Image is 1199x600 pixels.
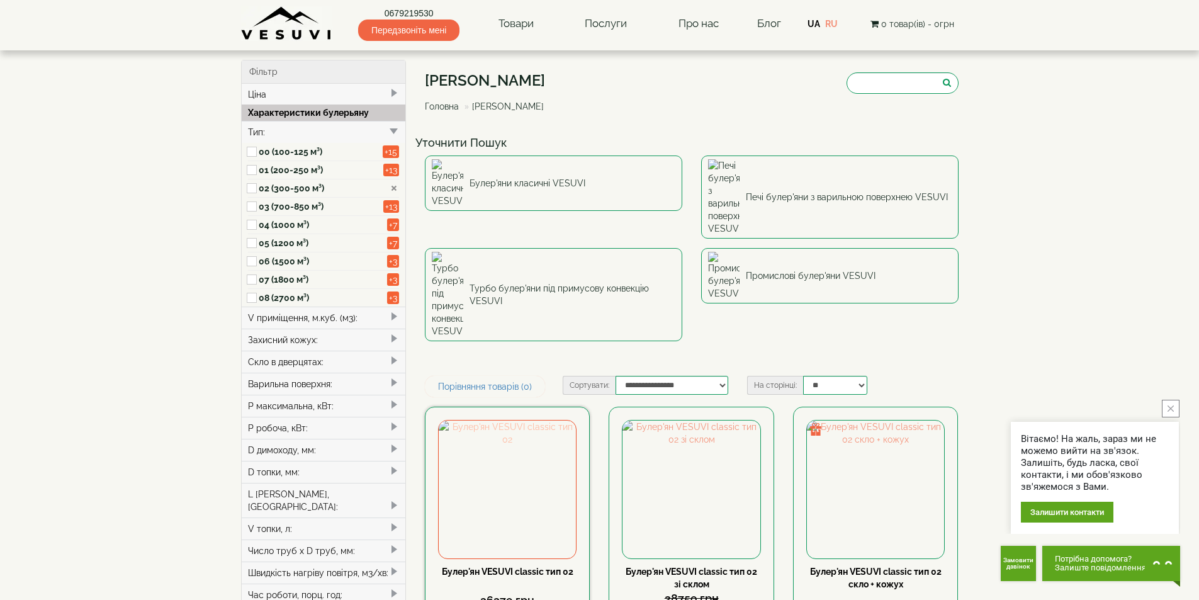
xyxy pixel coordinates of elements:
div: Тип: [242,121,406,143]
a: Порівняння товарів (0) [425,376,545,397]
a: Булер'ян VESUVI classic тип 02 зі склом [626,567,757,589]
a: Промислові булер'яни VESUVI Промислові булер'яни VESUVI [701,248,959,303]
label: На сторінці: [747,376,803,395]
img: Булер'ян VESUVI classic тип 02 зі склом [622,421,760,558]
label: 00 (100-125 м³) [259,145,383,158]
a: Булер'ян VESUVI classic тип 02 [442,567,573,577]
div: Захисний кожух: [242,329,406,351]
span: +3 [387,255,399,268]
h4: Уточнити Пошук [415,137,968,149]
a: RU [825,19,838,29]
img: Турбо булер'яни під примусову конвекцію VESUVI [432,252,463,337]
div: Скло в дверцятах: [242,351,406,373]
span: +15 [383,145,399,158]
button: close button [1162,400,1179,417]
li: [PERSON_NAME] [461,100,544,113]
a: Блог [757,17,781,30]
img: Печі булер'яни з варильною поверхнею VESUVI [708,159,740,235]
label: 04 (1000 м³) [259,218,383,231]
a: Товари [486,9,546,38]
img: Булер'ян VESUVI classic тип 02 [439,421,576,558]
label: 01 (200-250 м³) [259,164,383,176]
span: Передзвоніть мені [358,20,459,41]
a: Турбо булер'яни під примусову конвекцію VESUVI Турбо булер'яни під примусову конвекцію VESUVI [425,248,682,341]
a: UA [808,19,820,29]
a: Про нас [666,9,731,38]
span: Залиште повідомлення [1055,563,1146,572]
div: Варильна поверхня: [242,373,406,395]
h1: [PERSON_NAME] [425,72,553,89]
button: Get Call button [1001,546,1036,581]
button: 0 товар(ів) - 0грн [867,17,958,31]
img: gift [809,423,822,436]
span: +3 [387,273,399,286]
span: 0 товар(ів) - 0грн [881,19,954,29]
label: 08 (2700 м³) [259,292,383,304]
div: Залишити контакти [1021,502,1113,523]
label: 07 (1800 м³) [259,273,383,286]
label: 02 (300-500 м³) [259,182,383,195]
div: Вітаємо! На жаль, зараз ми не можемо вийти на зв'язок. Залишіть, будь ласка, свої контакти, і ми ... [1021,433,1169,493]
span: +7 [387,237,399,249]
div: P максимальна, кВт: [242,395,406,417]
a: Головна [425,101,459,111]
a: Послуги [572,9,639,38]
button: Chat button [1042,546,1180,581]
span: Замовити дзвінок [1001,557,1036,570]
img: Булер'яни класичні VESUVI [432,159,463,207]
div: V топки, л: [242,518,406,540]
img: Завод VESUVI [241,6,332,41]
a: Булер'яни класичні VESUVI Булер'яни класичні VESUVI [425,156,682,211]
label: 05 (1200 м³) [259,237,383,249]
a: Печі булер'яни з варильною поверхнею VESUVI Печі булер'яни з варильною поверхнею VESUVI [701,156,959,239]
div: Фільтр [242,60,406,84]
span: +3 [387,292,399,304]
div: Ціна [242,84,406,105]
div: D топки, мм: [242,461,406,483]
label: 03 (700-850 м³) [259,200,383,213]
img: Булер'ян VESUVI classic тип 02 скло + кожух [807,421,944,558]
div: Швидкість нагріву повітря, м3/хв: [242,562,406,584]
div: D димоходу, мм: [242,439,406,461]
label: 06 (1500 м³) [259,255,383,268]
div: L [PERSON_NAME], [GEOGRAPHIC_DATA]: [242,483,406,518]
span: +13 [383,164,399,176]
span: Потрібна допомога? [1055,555,1146,563]
label: Сортувати: [563,376,616,395]
img: Промислові булер'яни VESUVI [708,252,740,300]
div: Число труб x D труб, мм: [242,540,406,562]
div: Характеристики булерьяну [242,105,406,121]
a: 0679219530 [358,7,459,20]
div: P робоча, кВт: [242,417,406,439]
a: Булер'ян VESUVI classic тип 02 скло + кожух [810,567,942,589]
span: +7 [387,218,399,231]
span: +13 [383,200,399,213]
div: V приміщення, м.куб. (м3): [242,307,406,329]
